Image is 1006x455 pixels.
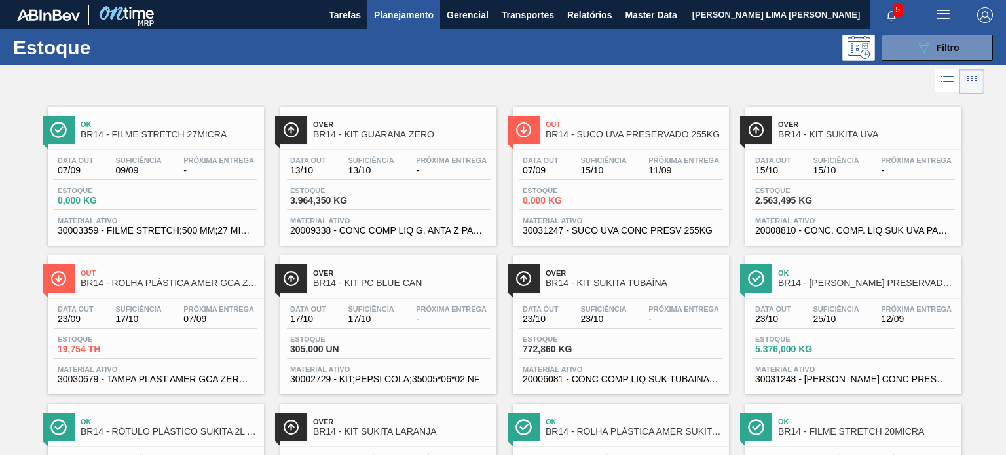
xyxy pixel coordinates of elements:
[546,427,722,437] span: BR14 - ROLHA PLÁSTICA AMER SUKITA SHORT
[755,166,791,175] span: 15/10
[755,187,847,194] span: Estoque
[58,335,149,343] span: Estoque
[290,166,326,175] span: 13/10
[50,419,67,435] img: Ícone
[580,156,626,164] span: Suficiência
[893,3,903,17] span: 5
[115,156,161,164] span: Suficiência
[882,35,993,61] button: Filtro
[313,130,490,139] span: BR14 - KIT GUARANÁ ZERO
[842,35,875,61] div: Pogramando: nenhum usuário selecionado
[881,166,952,175] span: -
[778,427,955,437] span: BR14 - FILME STRETCH 20MICRA
[348,305,394,313] span: Suficiência
[290,335,382,343] span: Estoque
[813,305,859,313] span: Suficiência
[38,97,270,246] a: ÍconeOkBR14 - FILME STRETCH 27MICRAData out07/09Suficiência09/09Próxima Entrega-Estoque0,000 KGMa...
[977,7,993,23] img: Logout
[348,166,394,175] span: 13/10
[81,269,257,277] span: Out
[546,269,722,277] span: Over
[523,166,559,175] span: 07/09
[183,314,254,324] span: 07/09
[502,7,554,23] span: Transportes
[778,130,955,139] span: BR14 - KIT SUKITA UVA
[813,166,859,175] span: 15/10
[523,365,719,373] span: Material ativo
[935,69,959,94] div: Visão em Lista
[58,365,254,373] span: Material ativo
[546,278,722,288] span: BR14 - KIT SUKITA TUBAÍNA
[755,305,791,313] span: Data out
[523,374,719,384] span: 20006081 - CONC COMP LIQ SUK TUBAINA PARTE A FE1623
[115,305,161,313] span: Suficiência
[546,120,722,128] span: Out
[313,120,490,128] span: Over
[881,156,952,164] span: Próxima Entrega
[523,335,614,343] span: Estoque
[58,344,149,354] span: 19,754 TH
[447,7,489,23] span: Gerencial
[755,374,952,384] span: 30031248 - SUCO LARANJA CONC PRESV 63 5 KG
[755,335,847,343] span: Estoque
[778,120,955,128] span: Over
[329,7,361,23] span: Tarefas
[290,187,382,194] span: Estoque
[580,166,626,175] span: 15/10
[58,156,94,164] span: Data out
[58,305,94,313] span: Data out
[270,246,503,394] a: ÍconeOverBR14 - KIT PC BLUE CANData out17/10Suficiência17/10Próxima Entrega-Estoque305,000 UNMate...
[755,196,847,206] span: 2.563,495 KG
[515,419,532,435] img: Ícone
[881,314,952,324] span: 12/09
[748,122,764,138] img: Ícone
[283,270,299,287] img: Ícone
[58,166,94,175] span: 07/09
[50,122,67,138] img: Ícone
[870,6,912,24] button: Notificações
[290,226,487,236] span: 20009338 - CONC COMP LIQ G. ANTA Z PARTE A FE1731.2
[736,246,968,394] a: ÍconeOkBR14 - [PERSON_NAME] PRESERVADO 63,5KGData out23/10Suficiência25/10Próxima Entrega12/09Est...
[313,278,490,288] span: BR14 - KIT PC BLUE CAN
[523,187,614,194] span: Estoque
[625,7,677,23] span: Master Data
[183,166,254,175] span: -
[183,156,254,164] span: Próxima Entrega
[290,196,382,206] span: 3.964,350 KG
[348,156,394,164] span: Suficiência
[283,122,299,138] img: Ícone
[755,365,952,373] span: Material ativo
[748,419,764,435] img: Ícone
[580,305,626,313] span: Suficiência
[959,69,984,94] div: Visão em Cards
[81,278,257,288] span: BR14 - ROLHA PLÁSTICA AMER GCA ZERO SHORT
[416,156,487,164] span: Próxima Entrega
[115,314,161,324] span: 17/10
[81,427,257,437] span: BR14 - RÓTULO PLÁSTICO SUKITA 2L AH
[648,156,719,164] span: Próxima Entrega
[778,269,955,277] span: Ok
[115,166,161,175] span: 09/09
[515,270,532,287] img: Ícone
[648,166,719,175] span: 11/09
[290,344,382,354] span: 305,000 UN
[755,217,952,225] span: Material ativo
[270,97,503,246] a: ÍconeOverBR14 - KIT GUARANÁ ZEROData out13/10Suficiência13/10Próxima Entrega-Estoque3.964,350 KGM...
[580,314,626,324] span: 23/10
[81,130,257,139] span: BR14 - FILME STRETCH 27MICRA
[183,305,254,313] span: Próxima Entrega
[523,305,559,313] span: Data out
[290,305,326,313] span: Data out
[503,97,736,246] a: ÍconeOutBR14 - SUCO UVA PRESERVADO 255KGData out07/09Suficiência15/10Próxima Entrega11/09Estoque0...
[523,217,719,225] span: Material ativo
[935,7,951,23] img: userActions
[81,418,257,426] span: Ok
[523,344,614,354] span: 772,860 KG
[374,7,434,23] span: Planejamento
[290,156,326,164] span: Data out
[17,9,80,21] img: TNhmsLtSVTkK8tSr43FrP2fwEKptu5GPRR3wAAAABJRU5ErkJggg==
[755,344,847,354] span: 5.376,000 KG
[58,226,254,236] span: 30003359 - FILME STRETCH;500 MM;27 MICRA;;
[13,40,201,55] h1: Estoque
[813,156,859,164] span: Suficiência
